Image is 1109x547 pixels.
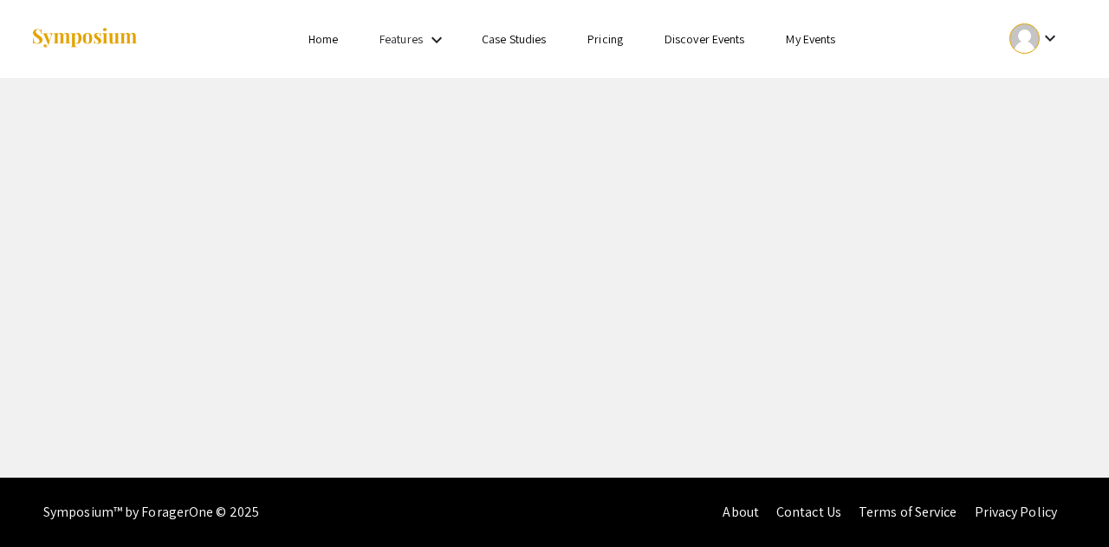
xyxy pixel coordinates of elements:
[308,31,338,47] a: Home
[426,29,447,50] mat-icon: Expand Features list
[776,503,841,521] a: Contact Us
[30,27,139,50] img: Symposium by ForagerOne
[1035,469,1096,534] iframe: Chat
[859,503,957,521] a: Terms of Service
[786,31,835,47] a: My Events
[991,19,1079,58] button: Expand account dropdown
[43,478,259,547] div: Symposium™ by ForagerOne © 2025
[723,503,759,521] a: About
[482,31,546,47] a: Case Studies
[1040,28,1060,49] mat-icon: Expand account dropdown
[975,503,1057,521] a: Privacy Policy
[587,31,623,47] a: Pricing
[665,31,745,47] a: Discover Events
[379,31,423,47] a: Features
